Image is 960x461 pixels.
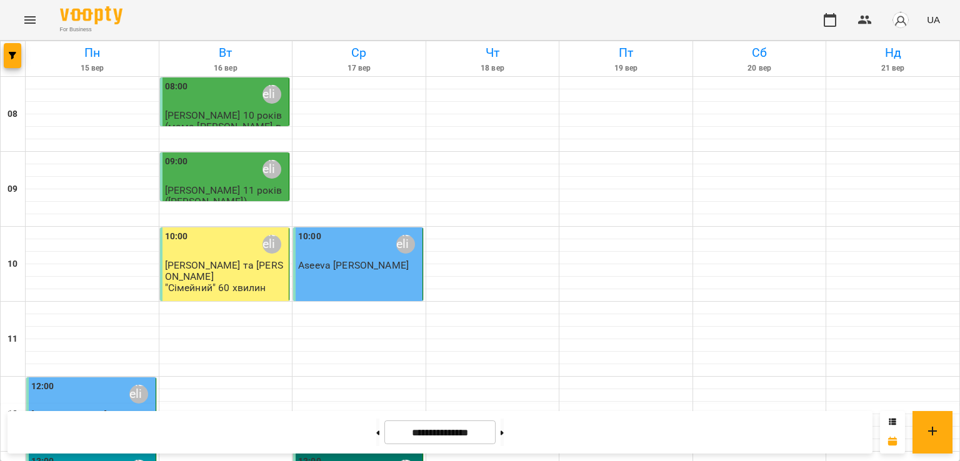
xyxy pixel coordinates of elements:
label: 10:00 [298,230,321,244]
img: avatar_s.png [892,11,909,29]
h6: 19 вер [561,62,691,74]
label: 12:00 [31,380,54,394]
button: UA [922,8,945,31]
span: UA [927,13,940,26]
div: Adelina [129,385,148,404]
h6: Нд [828,43,957,62]
h6: Пт [561,43,691,62]
span: For Business [60,26,122,34]
h6: 09 [7,182,17,196]
h6: 21 вер [828,62,957,74]
h6: 15 вер [27,62,157,74]
img: Voopty Logo [60,6,122,24]
h6: Чт [428,43,557,62]
span: [PERSON_NAME] та [PERSON_NAME] [165,259,283,282]
h6: Ср [294,43,424,62]
div: Adelina [262,85,281,104]
span: Aseeva [PERSON_NAME] [298,259,409,271]
label: 08:00 [165,80,188,94]
h6: 08 [7,107,17,121]
h6: Сб [695,43,824,62]
label: 09:00 [165,155,188,169]
p: "Сімейний" 60 хвилин [165,282,266,293]
h6: Пн [27,43,157,62]
div: Adelina [262,160,281,179]
span: [PERSON_NAME] 10 років (мама [PERSON_NAME] в тг) [165,109,282,143]
h6: Вт [161,43,291,62]
h6: 20 вер [695,62,824,74]
div: Adelina [262,235,281,254]
h6: 10 [7,257,17,271]
button: Menu [15,5,45,35]
div: Adelina [396,235,415,254]
h6: 11 [7,332,17,346]
h6: 18 вер [428,62,557,74]
span: [PERSON_NAME] 11 років ([PERSON_NAME]) [165,184,282,207]
h6: 17 вер [294,62,424,74]
label: 10:00 [165,230,188,244]
h6: 16 вер [161,62,291,74]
